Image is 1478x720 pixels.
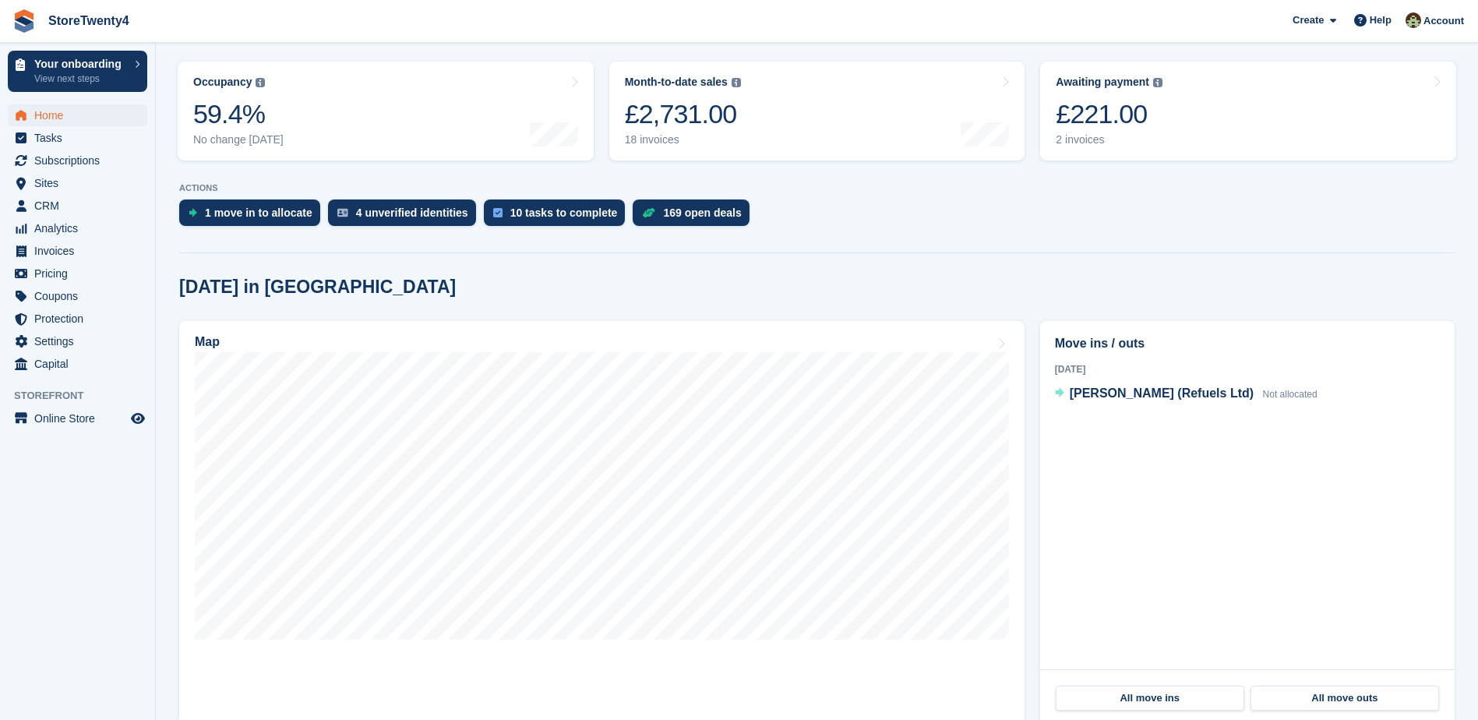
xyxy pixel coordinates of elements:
[732,78,741,87] img: icon-info-grey-7440780725fd019a000dd9b08b2336e03edf1995a4989e88bcd33f0948082b44.svg
[1056,686,1244,711] a: All move ins
[1423,13,1464,29] span: Account
[8,330,147,352] a: menu
[189,208,197,217] img: move_ins_to_allocate_icon-fdf77a2bb77ea45bf5b3d319d69a93e2d87916cf1d5bf7949dd705db3b84f3ca.svg
[34,172,128,194] span: Sites
[642,207,655,218] img: deal-1b604bf984904fb50ccaf53a9ad4b4a5d6e5aea283cecdc64d6e3604feb123c2.svg
[328,199,484,234] a: 4 unverified identities
[356,206,468,219] div: 4 unverified identities
[1263,389,1318,400] span: Not allocated
[1153,78,1162,87] img: icon-info-grey-7440780725fd019a000dd9b08b2336e03edf1995a4989e88bcd33f0948082b44.svg
[493,208,503,217] img: task-75834270c22a3079a89374b754ae025e5fb1db73e45f91037f5363f120a921f8.svg
[34,408,128,429] span: Online Store
[8,104,147,126] a: menu
[34,353,128,375] span: Capital
[1055,362,1440,376] div: [DATE]
[8,217,147,239] a: menu
[8,127,147,149] a: menu
[1055,384,1318,404] a: [PERSON_NAME] (Refuels Ltd) Not allocated
[193,98,284,130] div: 59.4%
[1056,98,1162,130] div: £221.00
[8,408,147,429] a: menu
[1056,76,1149,89] div: Awaiting payment
[193,133,284,146] div: No change [DATE]
[663,206,741,219] div: 169 open deals
[625,76,728,89] div: Month-to-date sales
[34,285,128,307] span: Coupons
[1250,686,1439,711] a: All move outs
[34,330,128,352] span: Settings
[625,98,741,130] div: £2,731.00
[337,208,348,217] img: verify_identity-adf6edd0f0f0b5bbfe63781bf79b02c33cf7c696d77639b501bdc392416b5a36.svg
[256,78,265,87] img: icon-info-grey-7440780725fd019a000dd9b08b2336e03edf1995a4989e88bcd33f0948082b44.svg
[34,72,127,86] p: View next steps
[8,263,147,284] a: menu
[1293,12,1324,28] span: Create
[8,353,147,375] a: menu
[179,183,1455,193] p: ACTIONS
[34,150,128,171] span: Subscriptions
[8,285,147,307] a: menu
[193,76,252,89] div: Occupancy
[34,127,128,149] span: Tasks
[510,206,618,219] div: 10 tasks to complete
[1056,133,1162,146] div: 2 invoices
[34,217,128,239] span: Analytics
[195,335,220,349] h2: Map
[179,199,328,234] a: 1 move in to allocate
[205,206,312,219] div: 1 move in to allocate
[34,58,127,69] p: Your onboarding
[42,8,136,34] a: StoreTwenty4
[34,240,128,262] span: Invoices
[1406,12,1421,28] img: Lee Hanlon
[8,308,147,330] a: menu
[8,240,147,262] a: menu
[8,150,147,171] a: menu
[625,133,741,146] div: 18 invoices
[633,199,757,234] a: 169 open deals
[8,195,147,217] a: menu
[1370,12,1392,28] span: Help
[34,104,128,126] span: Home
[1070,386,1254,400] span: [PERSON_NAME] (Refuels Ltd)
[484,199,633,234] a: 10 tasks to complete
[8,172,147,194] a: menu
[1040,62,1456,161] a: Awaiting payment £221.00 2 invoices
[179,277,456,298] h2: [DATE] in [GEOGRAPHIC_DATA]
[8,51,147,92] a: Your onboarding View next steps
[129,409,147,428] a: Preview store
[178,62,594,161] a: Occupancy 59.4% No change [DATE]
[12,9,36,33] img: stora-icon-8386f47178a22dfd0bd8f6a31ec36ba5ce8667c1dd55bd0f319d3a0aa187defe.svg
[1055,334,1440,353] h2: Move ins / outs
[34,263,128,284] span: Pricing
[14,388,155,404] span: Storefront
[34,308,128,330] span: Protection
[34,195,128,217] span: CRM
[609,62,1025,161] a: Month-to-date sales £2,731.00 18 invoices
